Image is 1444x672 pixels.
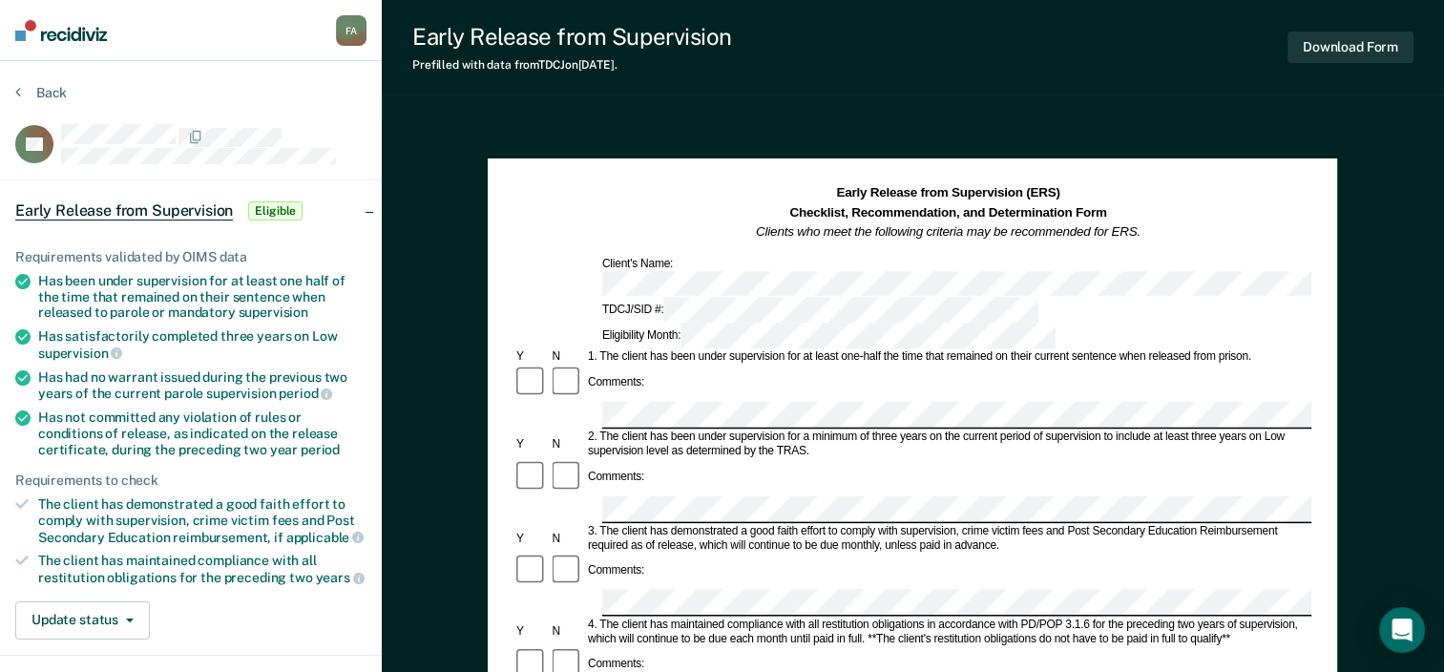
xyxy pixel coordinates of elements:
strong: Checklist, Recommendation, and Determination Form [790,205,1107,220]
div: N [550,532,585,546]
div: Has not committed any violation of rules or conditions of release, as indicated on the release ce... [38,409,366,457]
span: supervision [239,304,308,320]
div: Has been under supervision for at least one half of the time that remained on their sentence when... [38,273,366,321]
div: Comments: [585,376,647,390]
span: period [301,442,340,457]
div: Y [513,437,549,451]
span: applicable [286,530,364,545]
button: Download Form [1287,31,1413,63]
button: FA [336,15,366,46]
div: TDCJ/SID #: [599,298,1041,324]
div: The client has maintained compliance with all restitution obligations for the preceding two [38,553,366,585]
div: 2. The client has been under supervision for a minimum of three years on the current period of su... [585,430,1311,459]
div: Has had no warrant issued during the previous two years of the current parole supervision [38,369,366,402]
img: Recidiviz [15,20,107,41]
div: Requirements to check [15,472,366,489]
div: Open Intercom Messenger [1379,607,1425,653]
span: Eligible [248,201,303,220]
div: The client has demonstrated a good faith effort to comply with supervision, crime victim fees and... [38,496,366,545]
div: N [550,625,585,640]
div: N [550,437,585,451]
span: supervision [38,346,122,361]
div: 1. The client has been under supervision for at least one-half the time that remained on their cu... [585,351,1311,366]
div: Comments: [585,658,647,672]
div: Prefilled with data from TDCJ on [DATE] . [412,58,732,72]
div: Comments: [585,564,647,578]
span: years [316,570,365,585]
strong: Early Release from Supervision (ERS) [837,186,1060,200]
div: N [550,351,585,366]
div: 3. The client has demonstrated a good faith effort to comply with supervision, crime victim fees ... [585,524,1311,553]
div: Requirements validated by OIMS data [15,249,366,265]
span: period [279,386,332,401]
button: Update status [15,601,150,640]
div: F A [336,15,366,46]
div: 4. The client has maintained compliance with all restitution obligations in accordance with PD/PO... [585,619,1311,647]
div: Eligibility Month: [599,324,1058,349]
div: Comments: [585,470,647,484]
em: Clients who meet the following criteria may be recommended for ERS. [756,224,1141,239]
div: Y [513,532,549,546]
button: Back [15,84,67,101]
div: Early Release from Supervision [412,23,732,51]
span: Early Release from Supervision [15,201,233,220]
div: Y [513,351,549,366]
div: Y [513,625,549,640]
div: Has satisfactorily completed three years on Low [38,328,366,361]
